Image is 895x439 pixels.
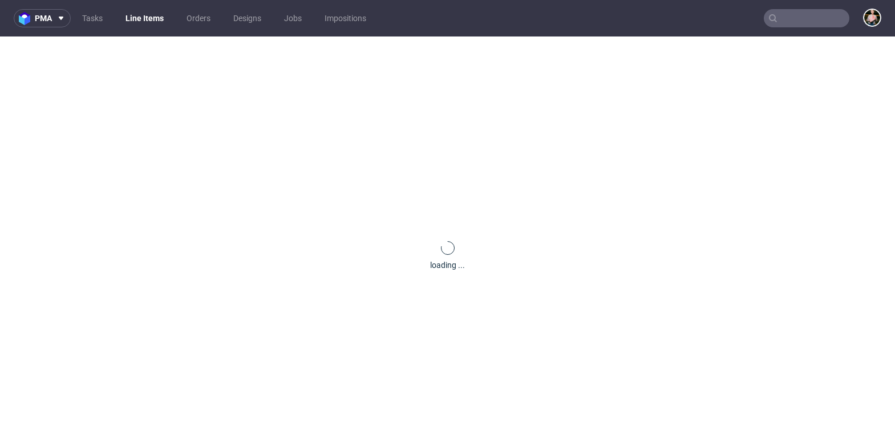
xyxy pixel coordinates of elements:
[119,9,171,27] a: Line Items
[430,259,465,271] div: loading ...
[318,9,373,27] a: Impositions
[277,9,309,27] a: Jobs
[75,9,110,27] a: Tasks
[14,9,71,27] button: pma
[864,10,880,26] img: Marta Tomaszewska
[35,14,52,22] span: pma
[180,9,217,27] a: Orders
[19,12,35,25] img: logo
[226,9,268,27] a: Designs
